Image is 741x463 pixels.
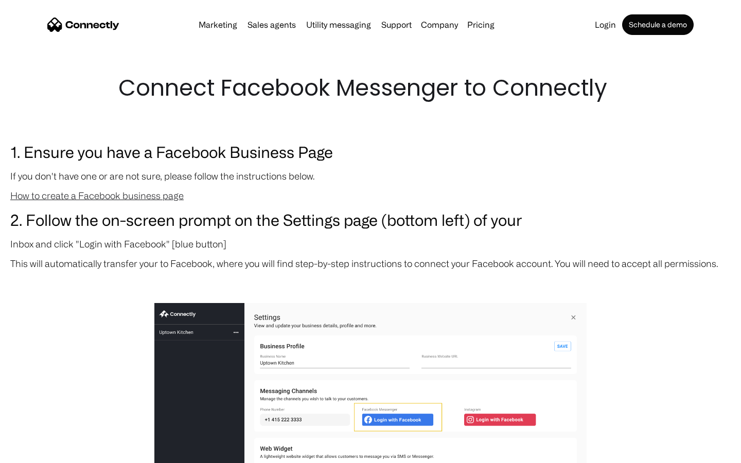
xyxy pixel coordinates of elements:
a: Pricing [463,21,499,29]
p: ‍ [10,276,731,290]
a: Marketing [195,21,241,29]
p: If you don't have one or are not sure, please follow the instructions below. [10,169,731,183]
div: Company [421,17,458,32]
a: Sales agents [243,21,300,29]
p: Inbox and click "Login with Facebook" [blue button] [10,237,731,251]
aside: Language selected: English [10,445,62,459]
a: Login [591,21,620,29]
p: This will automatically transfer your to Facebook, where you will find step-by-step instructions ... [10,256,731,271]
h3: 1. Ensure you have a Facebook Business Page [10,140,731,164]
a: Support [377,21,416,29]
ul: Language list [21,445,62,459]
a: Schedule a demo [622,14,694,35]
h3: 2. Follow the on-screen prompt on the Settings page (bottom left) of your [10,208,731,232]
a: Utility messaging [302,21,375,29]
h1: Connect Facebook Messenger to Connectly [118,72,623,104]
a: How to create a Facebook business page [10,190,184,201]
